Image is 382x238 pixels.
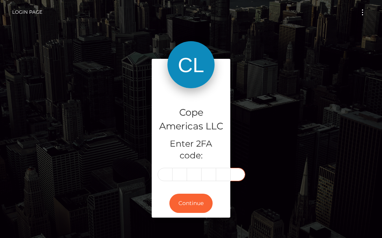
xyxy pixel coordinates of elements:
a: Login Page [12,4,42,20]
h4: Cope Americas LLC [158,106,224,133]
img: Cope Americas LLC [167,41,215,88]
button: Continue [169,194,213,213]
h5: Enter 2FA code: [158,138,224,162]
button: Toggle navigation [355,7,370,18]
